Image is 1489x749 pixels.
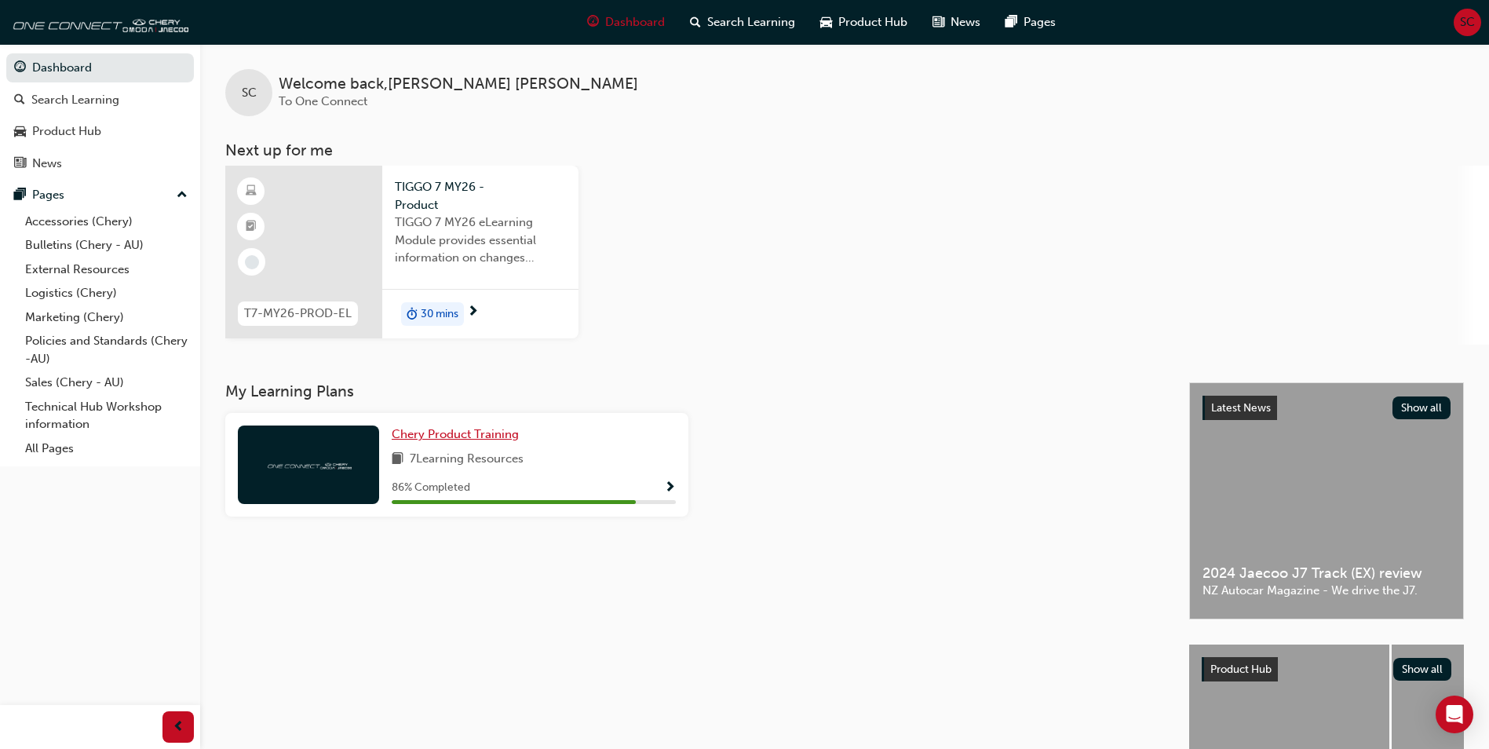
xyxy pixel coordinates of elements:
span: Product Hub [1210,663,1272,676]
span: Chery Product Training [392,427,519,441]
div: News [32,155,62,173]
span: book-icon [392,450,403,469]
span: Dashboard [605,13,665,31]
span: pages-icon [14,188,26,203]
button: DashboardSearch LearningProduct HubNews [6,50,194,181]
a: Dashboard [6,53,194,82]
span: Product Hub [838,13,907,31]
button: Show Progress [664,478,676,498]
a: Policies and Standards (Chery -AU) [19,329,194,371]
span: Welcome back , [PERSON_NAME] [PERSON_NAME] [279,75,638,93]
span: 2024 Jaecoo J7 Track (EX) review [1203,564,1451,583]
a: Product HubShow all [1202,657,1451,682]
span: next-icon [467,305,479,320]
div: Product Hub [32,122,101,141]
button: Pages [6,181,194,210]
a: Logistics (Chery) [19,281,194,305]
span: NZ Autocar Magazine - We drive the J7. [1203,582,1451,600]
a: Chery Product Training [392,426,525,444]
span: search-icon [690,13,701,32]
a: T7-MY26-PROD-ELTIGGO 7 MY26 - ProductTIGGO 7 MY26 eLearning Module provides essential information... [225,166,578,338]
span: booktick-icon [246,217,257,237]
span: 86 % Completed [392,479,470,497]
h3: Next up for me [200,141,1489,159]
span: T7-MY26-PROD-EL [244,305,352,323]
span: learningResourceType_ELEARNING-icon [246,181,257,202]
a: Marketing (Chery) [19,305,194,330]
img: oneconnect [8,6,188,38]
a: Search Learning [6,86,194,115]
span: duration-icon [407,304,418,324]
button: Show all [1392,396,1451,419]
a: Latest NewsShow all [1203,396,1451,421]
span: Search Learning [707,13,795,31]
a: All Pages [19,437,194,461]
span: guage-icon [14,61,26,75]
span: To One Connect [279,94,367,108]
span: Pages [1024,13,1056,31]
span: Latest News [1211,401,1271,415]
span: car-icon [820,13,832,32]
button: Show all [1393,658,1452,681]
span: prev-icon [173,718,184,737]
a: Technical Hub Workshop information [19,395,194,437]
a: Product Hub [6,117,194,146]
a: External Resources [19,258,194,282]
a: Bulletins (Chery - AU) [19,233,194,258]
span: TIGGO 7 MY26 eLearning Module provides essential information on changes introduced with the new M... [395,214,566,267]
span: news-icon [14,157,26,171]
span: up-icon [177,185,188,206]
span: Show Progress [664,481,676,495]
a: pages-iconPages [993,6,1068,38]
span: pages-icon [1005,13,1017,32]
span: SC [1460,13,1475,31]
button: SC [1454,9,1481,36]
a: News [6,149,194,178]
span: guage-icon [587,13,599,32]
span: car-icon [14,125,26,139]
span: 7 Learning Resources [410,450,524,469]
span: learningRecordVerb_NONE-icon [245,255,259,269]
span: news-icon [932,13,944,32]
a: Sales (Chery - AU) [19,371,194,395]
div: Pages [32,186,64,204]
a: search-iconSearch Learning [677,6,808,38]
a: car-iconProduct Hub [808,6,920,38]
a: guage-iconDashboard [575,6,677,38]
span: TIGGO 7 MY26 - Product [395,178,566,214]
img: oneconnect [265,457,352,472]
div: Open Intercom Messenger [1436,696,1473,733]
a: news-iconNews [920,6,993,38]
a: Accessories (Chery) [19,210,194,234]
div: Search Learning [31,91,119,109]
h3: My Learning Plans [225,382,1164,400]
span: SC [242,84,257,102]
span: search-icon [14,93,25,108]
span: News [951,13,980,31]
a: Latest NewsShow all2024 Jaecoo J7 Track (EX) reviewNZ Autocar Magazine - We drive the J7. [1189,382,1464,619]
span: 30 mins [421,305,458,323]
